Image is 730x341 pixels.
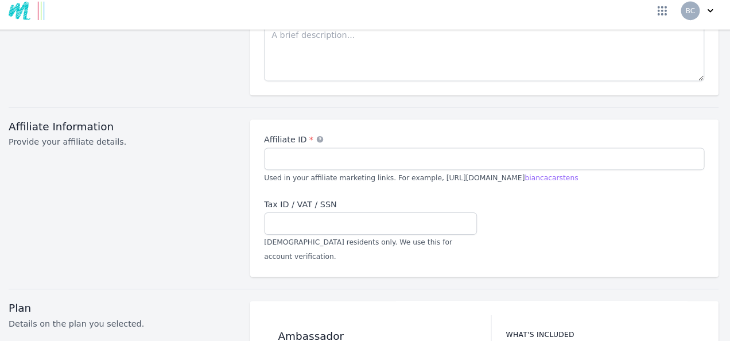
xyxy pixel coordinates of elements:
[268,177,575,185] span: Used in your affiliate marketing links. For example, [URL][DOMAIN_NAME]
[268,241,452,262] span: [DEMOGRAPHIC_DATA] residents only. We use this for account verification.
[522,177,574,185] span: biancacarstens
[504,330,684,340] h3: What's included
[18,125,240,138] h3: Affiliate Information
[18,302,240,316] h3: Plan
[268,138,698,150] label: Affiliate ID
[18,318,240,330] p: Details on the plan you selected.
[268,201,476,213] label: Tax ID / VAT / SSN
[18,141,240,152] p: Provide your affiliate details.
